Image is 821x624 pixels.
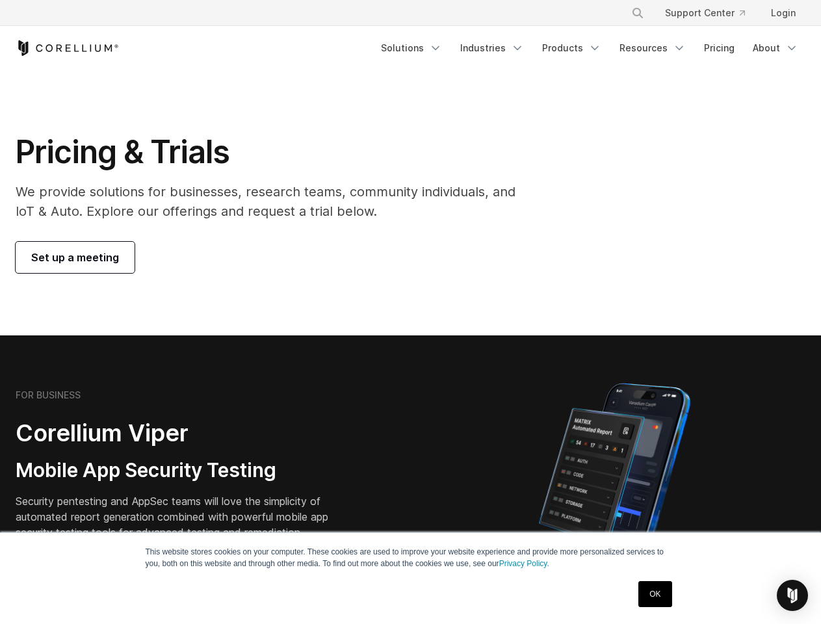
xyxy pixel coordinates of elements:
h1: Pricing & Trials [16,133,534,172]
a: Resources [612,36,694,60]
div: Navigation Menu [373,36,806,60]
p: Security pentesting and AppSec teams will love the simplicity of automated report generation comb... [16,493,348,540]
div: Open Intercom Messenger [777,580,808,611]
a: Corellium Home [16,40,119,56]
a: OK [638,581,671,607]
a: Support Center [655,1,755,25]
h2: Corellium Viper [16,419,348,448]
a: Login [761,1,806,25]
a: Privacy Policy. [499,559,549,568]
a: Pricing [696,36,742,60]
a: About [745,36,806,60]
img: Corellium MATRIX automated report on iPhone showing app vulnerability test results across securit... [517,377,712,604]
button: Search [626,1,649,25]
a: Industries [452,36,532,60]
a: Set up a meeting [16,242,135,273]
h3: Mobile App Security Testing [16,458,348,483]
span: Set up a meeting [31,250,119,265]
a: Products [534,36,609,60]
div: Navigation Menu [616,1,806,25]
h6: FOR BUSINESS [16,389,81,401]
a: Solutions [373,36,450,60]
p: This website stores cookies on your computer. These cookies are used to improve your website expe... [146,546,676,569]
p: We provide solutions for businesses, research teams, community individuals, and IoT & Auto. Explo... [16,182,534,221]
